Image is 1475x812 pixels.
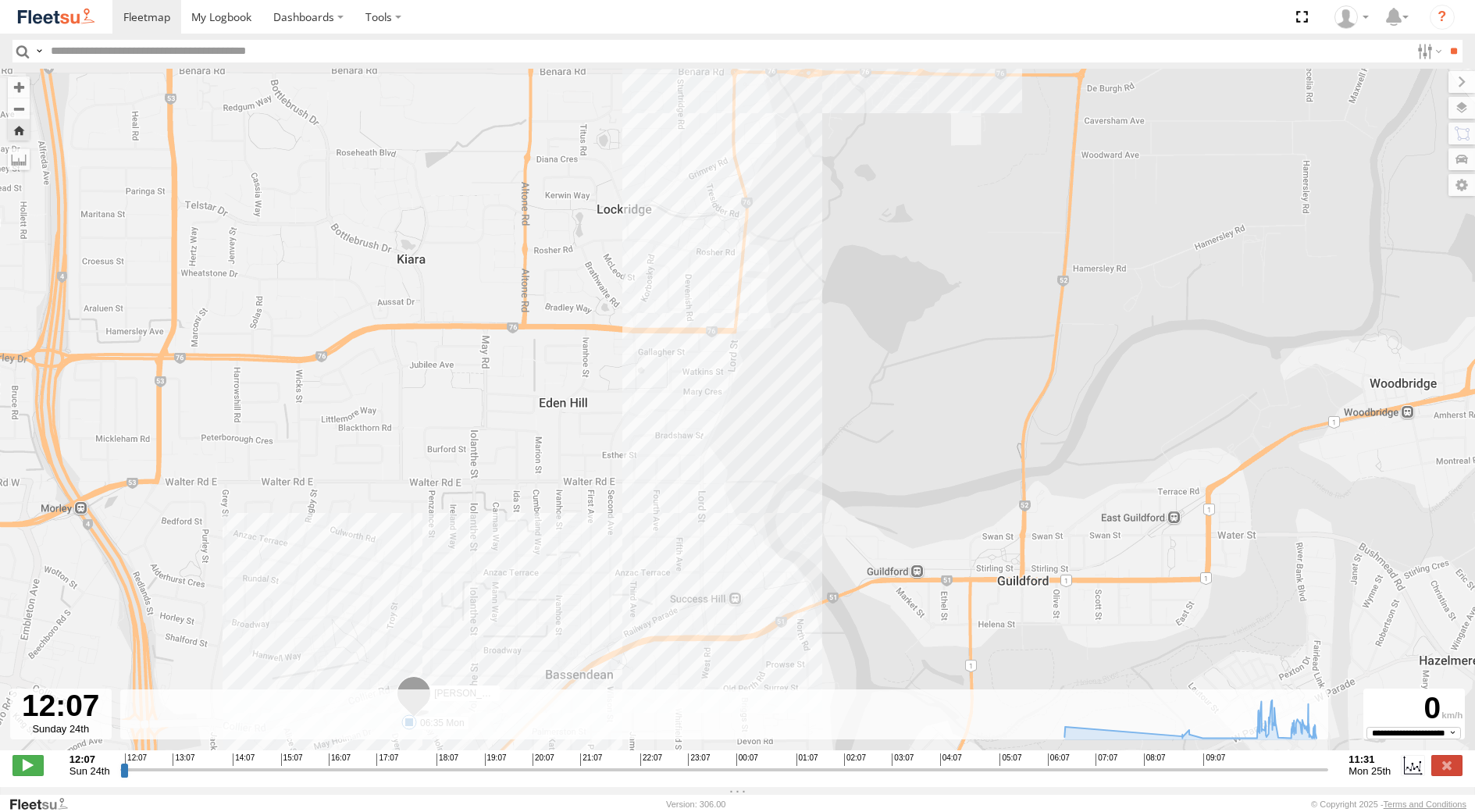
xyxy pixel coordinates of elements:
[796,753,818,766] span: 01:07
[329,753,351,766] span: 16:07
[1329,5,1374,29] div: TheMaker Systems
[1366,691,1463,727] div: 0
[69,753,110,765] strong: 12:07
[69,765,110,777] span: Sun 24th Aug 2025
[485,753,507,766] span: 19:07
[1349,753,1391,765] strong: 11:31
[434,688,563,699] span: [PERSON_NAME] - 1GOI925 -
[33,40,45,62] label: Search Query
[376,753,398,766] span: 17:07
[580,753,602,766] span: 21:07
[1384,800,1466,809] a: Terms and Conditions
[8,77,30,98] button: Zoom in
[16,6,97,27] img: fleetsu-logo-horizontal.svg
[436,753,458,766] span: 18:07
[1144,753,1166,766] span: 08:07
[533,753,554,766] span: 20:07
[125,753,147,766] span: 12:07
[9,796,80,812] a: Visit our Website
[1048,753,1070,766] span: 06:07
[666,800,725,809] div: Version: 306.00
[173,753,194,766] span: 13:07
[1096,753,1117,766] span: 07:07
[8,119,30,141] button: Zoom Home
[1311,800,1466,809] div: © Copyright 2025 -
[233,753,255,766] span: 14:07
[1431,755,1463,775] label: Close
[844,753,866,766] span: 02:07
[1349,765,1391,777] span: Mon 25th Aug 2025
[940,753,962,766] span: 04:07
[281,753,303,766] span: 15:07
[1448,174,1475,196] label: Map Settings
[999,753,1021,766] span: 05:07
[1411,40,1445,62] label: Search Filter Options
[688,753,710,766] span: 23:07
[736,753,758,766] span: 00:07
[892,753,914,766] span: 03:07
[8,98,30,119] button: Zoom out
[8,148,30,170] label: Measure
[640,753,662,766] span: 22:07
[12,755,44,775] label: Play/Stop
[1203,753,1225,766] span: 09:07
[1430,5,1455,30] i: ?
